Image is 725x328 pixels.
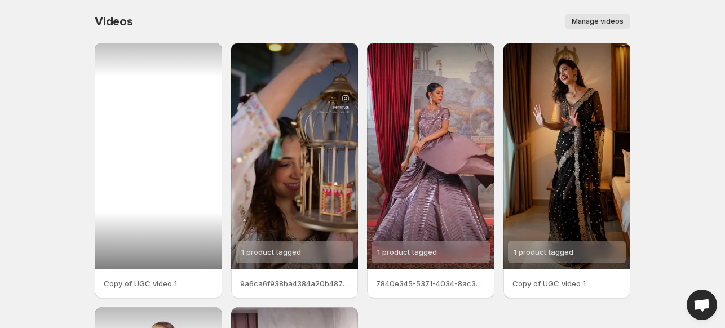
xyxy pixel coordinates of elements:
[376,278,485,289] p: 7840e345-5371-4034-8ac3-5634a1240543
[565,14,630,29] button: Manage videos
[512,278,622,289] p: Copy of UGC video 1
[95,15,133,28] span: Videos
[104,278,213,289] p: Copy of UGC video 1
[377,247,437,256] span: 1 product tagged
[514,247,573,256] span: 1 product tagged
[687,290,717,320] a: Open chat
[240,278,350,289] p: 9a6ca6f938ba4384a20b4871ecc45d1d
[572,17,624,26] span: Manage videos
[241,247,301,256] span: 1 product tagged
